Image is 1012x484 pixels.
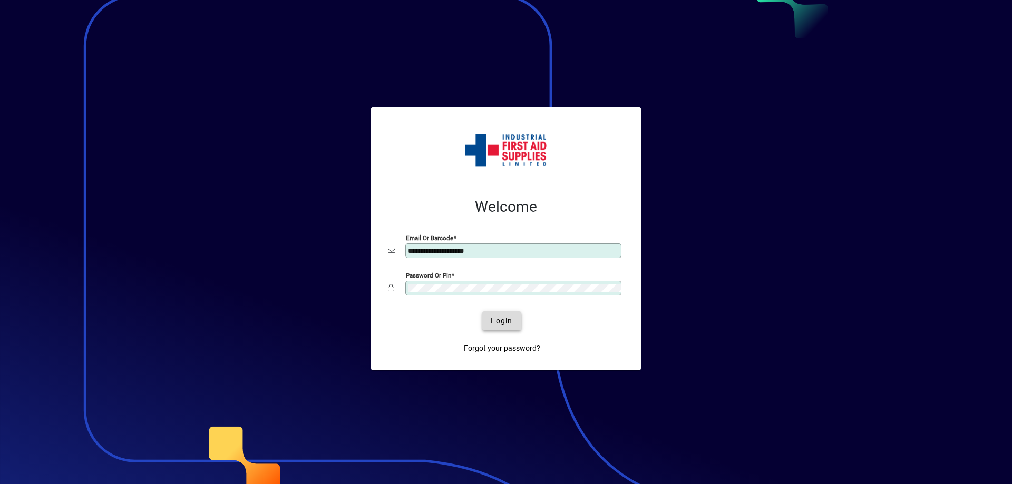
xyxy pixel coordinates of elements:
[406,234,453,242] mat-label: Email or Barcode
[388,198,624,216] h2: Welcome
[482,311,521,330] button: Login
[464,343,540,354] span: Forgot your password?
[491,315,512,327] span: Login
[406,272,451,279] mat-label: Password or Pin
[460,339,544,358] a: Forgot your password?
